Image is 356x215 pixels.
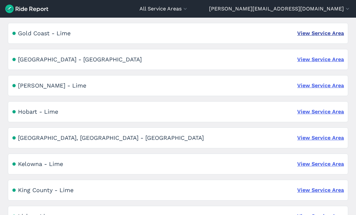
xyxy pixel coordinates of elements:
button: All Service Areas [139,5,188,13]
a: View Service Area [297,82,344,90]
img: Ride Report [5,5,48,13]
a: View Service Area [297,108,344,116]
a: View Service Area [297,29,344,37]
a: View Service Area [297,186,344,194]
div: Hobart - Lime [18,108,58,116]
div: Gold Coast - Lime [18,29,71,37]
div: [PERSON_NAME] - Lime [18,82,86,90]
div: [GEOGRAPHIC_DATA] - [GEOGRAPHIC_DATA] [18,56,142,63]
a: View Service Area [297,160,344,168]
div: [GEOGRAPHIC_DATA], [GEOGRAPHIC_DATA] - [GEOGRAPHIC_DATA] [18,134,204,142]
div: King County - Lime [18,186,73,194]
div: Kelowna - Lime [18,160,63,168]
button: [PERSON_NAME][EMAIL_ADDRESS][DOMAIN_NAME] [209,5,351,13]
a: View Service Area [297,134,344,142]
a: View Service Area [297,56,344,63]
